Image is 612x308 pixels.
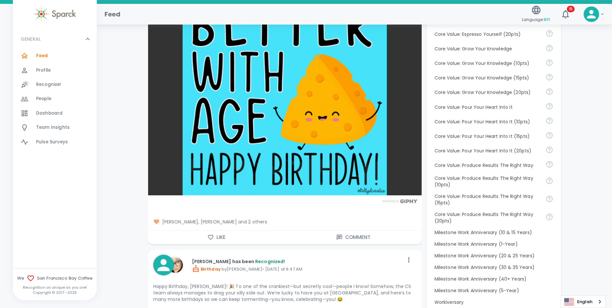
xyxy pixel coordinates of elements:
p: Core Value: Produce Results The Right Way (10pts) [435,175,540,188]
img: Sparck logo [34,6,76,22]
span: Feed [36,53,48,59]
svg: Share your voice and your ideas [546,30,553,37]
p: Core Value: Grow Your Knowledge [435,46,540,52]
a: Profile [13,63,97,77]
p: Core Value: Pour Your Heart Into It (10pts) [435,118,540,125]
span: People [36,96,51,102]
span: Recognize! [36,81,61,88]
p: Core Value: Pour Your Heart Into It (20pts) [435,148,540,154]
p: [PERSON_NAME] has been [192,258,404,265]
span: en [544,15,550,23]
p: by [PERSON_NAME] • [DATE] at 9:47 AM [192,265,404,272]
p: Core Value: Produce Results The Right Way (20pts) [435,211,540,224]
svg: Find success working together and doing the right thing [546,195,553,203]
span: Birthday [192,266,221,272]
a: Feed [13,49,97,63]
p: Milestone Work Anniversary (5-Year) [435,287,553,294]
svg: Find success working together and doing the right thing [546,177,553,185]
p: Milestone Work Anniversary (20 & 25 Years) [435,252,553,259]
button: Language:en [519,3,553,26]
span: Dashboard [36,110,63,117]
span: We San Francisco Bay Coffee [13,274,97,282]
div: Language [561,295,606,308]
svg: Come to work to make a difference in your own way [546,146,553,154]
p: Core Value: Espresso Yourself (20pts) [435,31,540,37]
svg: Come to work to make a difference in your own way [546,131,553,139]
button: Comment [285,231,422,244]
div: GENERAL [13,29,97,49]
svg: Follow your curiosity and learn together [546,44,553,52]
span: Language: [522,15,550,24]
p: Core Value: Produce Results The Right Way (15pts) [435,193,540,206]
img: Picture of Favi Ruiz [167,257,183,273]
p: Core Value: Grow Your Knowledge (15pts) [435,75,540,81]
a: Team Insights [13,120,97,135]
svg: Come to work to make a difference in your own way [546,117,553,125]
button: Like [148,231,285,244]
p: Core Value: Pour Your Heart Into It (15pts) [435,133,540,139]
p: Milestone Work Anniversary (10 & 15 Years) [435,229,553,236]
svg: Find success working together and doing the right thing [546,160,553,168]
span: [PERSON_NAME], [PERSON_NAME] and 2 others [153,219,416,225]
h1: Feed [105,9,121,19]
button: 15 [558,6,573,22]
svg: Follow your curiosity and learn together [546,73,553,81]
span: Profile [36,67,51,74]
p: Core Value: Grow Your Knowledge (20pts) [435,89,540,96]
a: Dashboard [13,106,97,120]
a: Pulse Surveys [13,135,97,149]
p: Milestone Work Anniversary (1-Year) [435,241,553,247]
p: Milestone Work Anniversary (30 & 35 Years) [435,264,553,271]
svg: Follow your curiosity and learn together [546,59,553,67]
span: Recognized! [255,258,285,265]
p: Workiversary [435,299,553,305]
a: English [561,296,605,308]
svg: Find success working together and doing the right thing [546,213,553,221]
span: Pulse Surveys [36,139,68,145]
a: People [13,92,97,106]
p: GENERAL [21,36,41,42]
p: Core Value: Pour Your Heart Into It [435,104,540,110]
p: Copyright © 2017 - 2025 [13,290,97,295]
svg: Follow your curiosity and learn together [546,88,553,96]
p: Recognition as unique as you are! [13,285,97,290]
p: Core Value: Produce Results The Right Way [435,162,540,169]
svg: Come to work to make a difference in your own way [546,102,553,110]
a: Sparck logo [13,6,97,22]
span: Team Insights [36,124,70,131]
a: Recognize! [13,77,97,92]
span: 15 [567,6,575,12]
p: Happy Birthday, [PERSON_NAME]! 🎉 To one of the crankiest—but secretly cool—people I know! Somehow... [153,283,416,303]
p: Milestone Work Anniversary (40+ Years) [435,276,553,282]
img: Powered by GIPHY [380,199,419,203]
p: Core Value: Grow Your Knowledge (10pts) [435,60,540,67]
aside: Language selected: English [561,295,606,308]
div: GENERAL [13,49,97,152]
